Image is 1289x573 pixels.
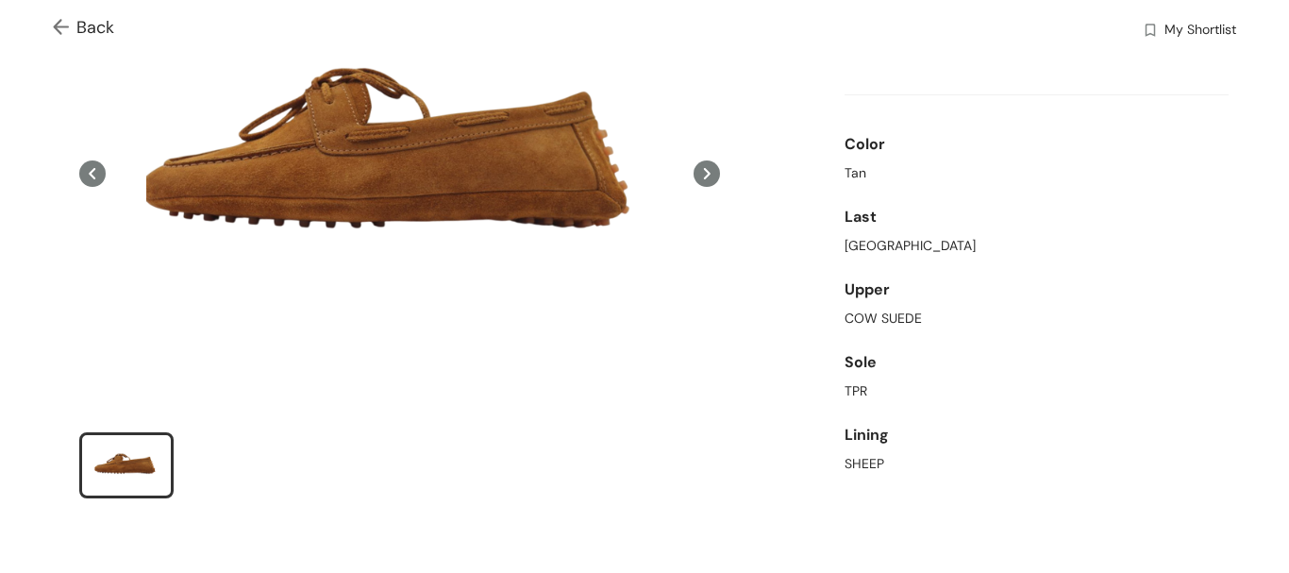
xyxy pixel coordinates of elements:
div: SHEEP [845,454,1229,474]
span: My Shortlist [1164,20,1236,42]
div: Sole [845,344,1229,381]
li: slide item 1 [79,432,174,498]
div: Last [845,198,1229,236]
div: TPR [845,381,1229,401]
span: Back [53,15,114,41]
img: Go back [53,19,76,39]
div: Tan [845,163,1229,183]
div: COW SUEDE [845,309,1229,329]
div: Upper [845,271,1229,309]
div: Color [845,126,1229,163]
div: Lining [845,416,1229,454]
img: wishlist [1142,22,1159,42]
div: [GEOGRAPHIC_DATA] [845,236,1229,256]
